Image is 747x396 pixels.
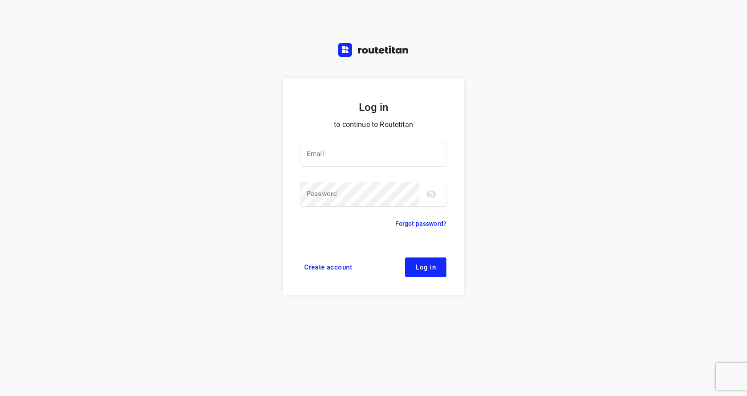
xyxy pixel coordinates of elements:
span: Log in [416,264,436,271]
p: to continue to Routetitan [301,118,446,131]
button: Log in [405,257,446,277]
button: toggle password visibility [422,185,440,203]
a: Forgot password? [395,218,446,229]
h5: Log in [301,100,446,115]
img: Routetitan [338,43,409,57]
a: Routetitan [338,43,409,59]
a: Create account [301,257,356,277]
span: Create account [304,264,352,271]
